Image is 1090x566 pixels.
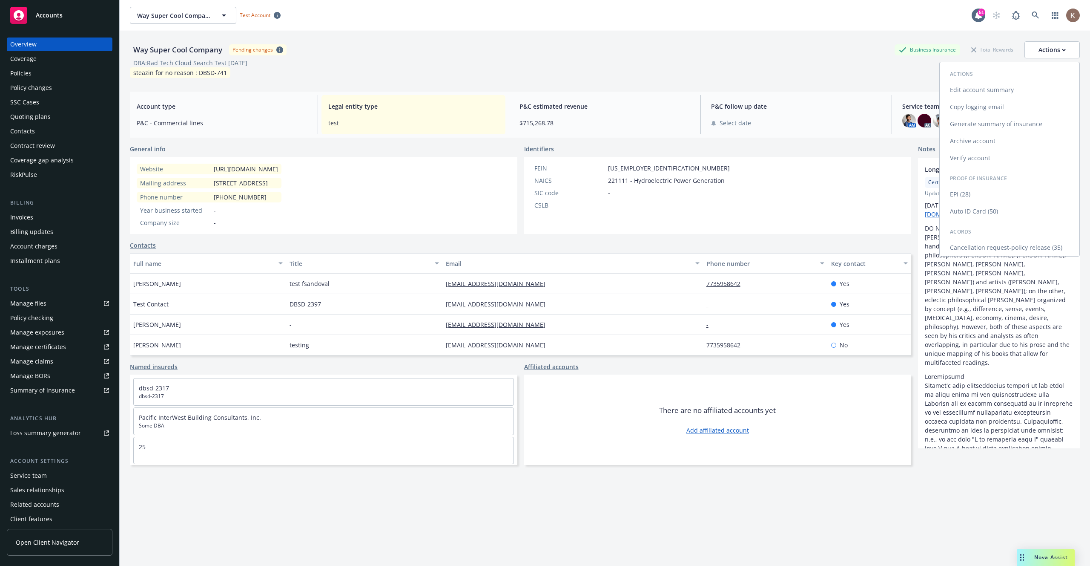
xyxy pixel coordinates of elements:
span: Some DBA [139,422,508,430]
div: Website [140,165,210,173]
div: Manage BORs [10,369,50,383]
a: Related accounts [7,498,112,511]
a: Client features [7,512,112,526]
a: Coverage gap analysis [7,153,112,167]
span: Legal entity type [328,102,499,111]
span: - [214,218,216,227]
div: 51 [978,7,985,14]
span: testing [290,341,309,349]
a: Policy changes [7,81,112,95]
div: DBA: Rad Tech Cloud Search Test [DATE] [133,58,247,67]
a: Quoting plans [7,110,112,124]
span: DBSD-2397 [290,300,321,309]
p: [DATE]-[DATE] Workbook WC, GL, EXS [925,201,1073,219]
div: CSLB [534,201,605,210]
a: Manage files [7,297,112,310]
div: Contacts [10,124,35,138]
div: Policy checking [10,311,53,325]
span: Acords [950,228,972,235]
span: P&C - Commercial lines [137,118,307,127]
div: Installment plans [10,254,60,268]
div: Quoting plans [10,110,51,124]
a: RiskPulse [7,168,112,182]
span: Yes [840,320,849,329]
a: EPI (28) [940,186,1079,203]
a: Named insureds [130,362,178,371]
a: Loss summary generator [7,426,112,440]
a: Sales relationships [7,483,112,497]
a: [EMAIL_ADDRESS][DOMAIN_NAME] [446,280,552,288]
span: [US_EMPLOYER_IDENTIFICATION_NUMBER] [608,164,730,173]
a: Archive account [940,133,1079,150]
span: Identifiers [524,144,554,153]
img: photo [933,114,947,127]
span: Actions [950,70,973,78]
button: Email [442,253,703,274]
div: Pending changes [232,46,273,53]
span: Account type [137,102,307,111]
button: Nova Assist [1017,549,1075,566]
span: Yes [840,279,849,288]
img: photo [1066,9,1080,22]
div: Phone number [706,259,815,268]
a: Edit account summary [940,81,1079,98]
div: SSC Cases [10,95,39,109]
div: steazin for no reason : DBSD-741 [130,67,230,78]
a: [EMAIL_ADDRESS][DOMAIN_NAME] [446,321,552,329]
a: Manage certificates [7,340,112,354]
span: - [290,320,292,329]
div: Client features [10,512,52,526]
div: Summary of insurance [10,384,75,397]
a: Contacts [7,124,112,138]
div: Mailing address [140,179,210,188]
span: Notes [918,144,935,155]
span: No [840,341,848,349]
div: SIC code [534,188,605,197]
a: Start snowing [988,7,1005,24]
span: [PERSON_NAME] [133,341,181,349]
a: Copy logging email [940,98,1079,116]
div: Account settings [7,457,112,465]
div: Invoices [10,211,33,224]
div: Service team [10,469,47,482]
a: Search [1027,7,1044,24]
span: Accounts [36,12,63,19]
span: Certificates [928,179,955,186]
a: Installment plans [7,254,112,268]
div: Billing [7,199,112,207]
span: P&C estimated revenue [519,102,690,111]
div: Drag to move [1017,549,1027,566]
div: Billing updates [10,225,53,239]
div: Year business started [140,206,210,215]
button: Actions [1024,41,1080,58]
span: [PERSON_NAME] [133,279,181,288]
a: Invoices [7,211,112,224]
span: P&C follow up date [711,102,882,111]
span: Way Super Cool Company [137,11,211,20]
a: Auto ID Card (50) [940,203,1079,220]
a: Coverage [7,52,112,66]
div: Title [290,259,430,268]
a: Manage exposures [7,326,112,339]
a: 7735958642 [706,341,747,349]
div: Manage claims [10,355,53,368]
button: Way Super Cool Company [130,7,236,24]
div: Sales relationships [10,483,64,497]
a: Accounts [7,3,112,27]
span: Updated by [PERSON_NAME] on [DATE] 12:22 PM [925,190,1073,197]
div: Email [446,259,690,268]
a: Policies [7,66,112,80]
button: Full name [130,253,286,274]
div: Phone number [140,193,210,202]
span: Nova Assist [1034,554,1068,561]
a: Summary of insurance [7,384,112,397]
span: Service team [902,102,1073,111]
div: Manage certificates [10,340,66,354]
a: Report a Bug [1007,7,1024,24]
div: Way Super Cool Company [130,44,226,55]
div: Total Rewards [967,44,1018,55]
div: Contract review [10,139,55,153]
a: Billing updates [7,225,112,239]
a: Generate summary of insurance [940,116,1079,133]
div: Related accounts [10,498,59,511]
